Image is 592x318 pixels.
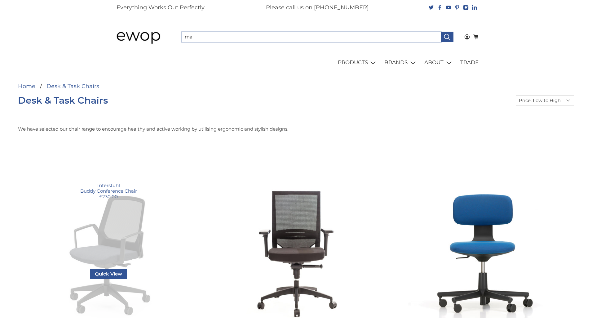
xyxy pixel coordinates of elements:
[381,54,421,71] a: BRANDS
[18,83,35,89] a: Home
[421,54,457,71] a: ABOUT
[334,54,381,71] a: PRODUCTS
[266,3,369,12] p: Please call us on [PHONE_NUMBER]
[117,3,205,12] p: Everything Works Out Perfectly
[182,32,441,42] input: What are you looking for?
[46,83,99,89] a: Desk & Task Chairs
[18,83,237,89] nav: breadcrumbs
[90,269,127,279] span: Quick View
[110,54,482,71] nav: main navigation
[18,95,108,106] h1: Desk & Task Chairs
[18,126,574,133] p: We have selected our chair range to encourage healthy and active working by utilising ergonomic a...
[457,54,482,71] a: TRADE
